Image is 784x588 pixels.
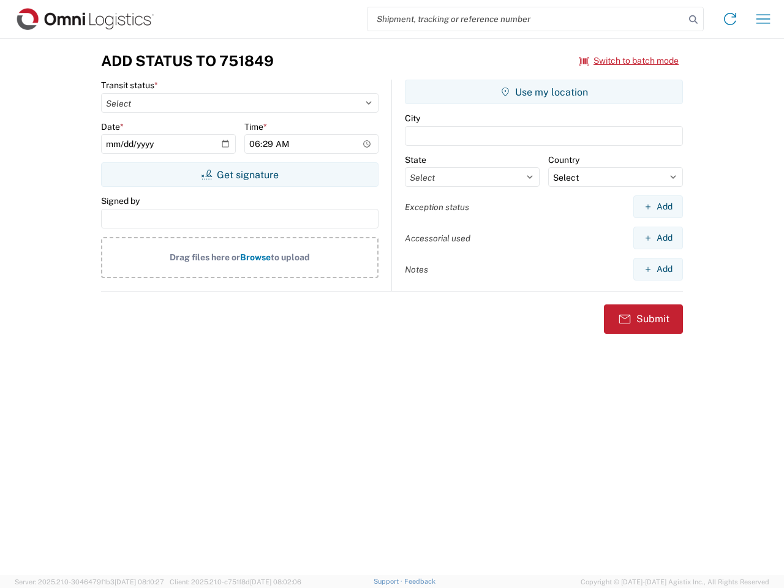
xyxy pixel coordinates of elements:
[405,113,420,124] label: City
[404,578,435,585] a: Feedback
[579,51,679,71] button: Switch to batch mode
[101,80,158,91] label: Transit status
[633,258,683,281] button: Add
[244,121,267,132] label: Time
[240,252,271,262] span: Browse
[374,578,404,585] a: Support
[115,578,164,586] span: [DATE] 08:10:27
[405,264,428,275] label: Notes
[101,162,379,187] button: Get signature
[101,121,124,132] label: Date
[604,304,683,334] button: Submit
[405,202,469,213] label: Exception status
[170,252,240,262] span: Drag files here or
[405,233,470,244] label: Accessorial used
[250,578,301,586] span: [DATE] 08:02:06
[633,195,683,218] button: Add
[367,7,685,31] input: Shipment, tracking or reference number
[101,52,274,70] h3: Add Status to 751849
[101,195,140,206] label: Signed by
[15,578,164,586] span: Server: 2025.21.0-3046479f1b3
[633,227,683,249] button: Add
[405,80,683,104] button: Use my location
[170,578,301,586] span: Client: 2025.21.0-c751f8d
[405,154,426,165] label: State
[581,576,769,587] span: Copyright © [DATE]-[DATE] Agistix Inc., All Rights Reserved
[548,154,579,165] label: Country
[271,252,310,262] span: to upload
